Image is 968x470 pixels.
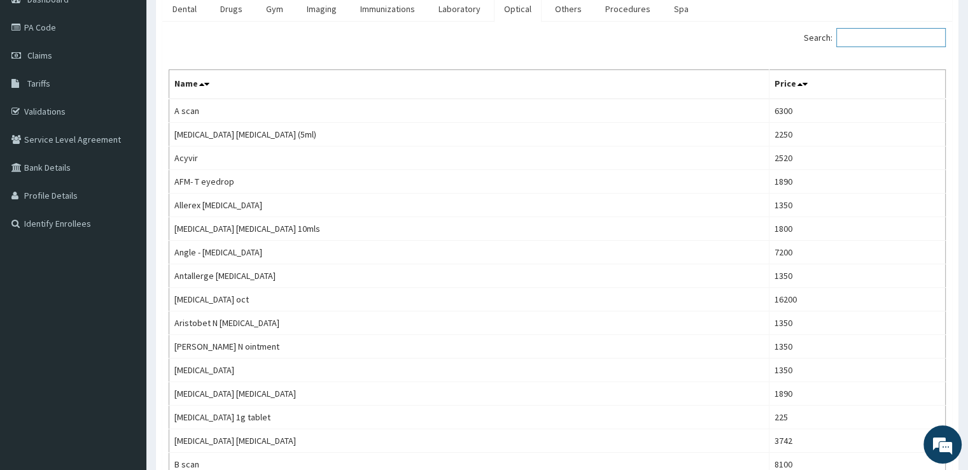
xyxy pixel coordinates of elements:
[769,146,946,170] td: 2520
[66,71,214,88] div: Chat with us now
[27,78,50,89] span: Tariffs
[169,264,769,288] td: Antallerge [MEDICAL_DATA]
[169,335,769,359] td: [PERSON_NAME] N ointment
[769,382,946,406] td: 1890
[769,264,946,288] td: 1350
[769,406,946,429] td: 225
[169,359,769,382] td: [MEDICAL_DATA]
[769,123,946,146] td: 2250
[769,335,946,359] td: 1350
[169,311,769,335] td: Aristobet N [MEDICAL_DATA]
[169,288,769,311] td: [MEDICAL_DATA] oct
[836,28,946,47] input: Search:
[769,288,946,311] td: 16200
[769,194,946,217] td: 1350
[169,382,769,406] td: [MEDICAL_DATA] [MEDICAL_DATA]
[169,217,769,241] td: [MEDICAL_DATA] [MEDICAL_DATA] 10mls
[169,406,769,429] td: [MEDICAL_DATA] 1g tablet
[769,70,946,99] th: Price
[169,170,769,194] td: AFM- T eyedrop
[169,429,769,453] td: [MEDICAL_DATA] [MEDICAL_DATA]
[169,99,769,123] td: A scan
[769,170,946,194] td: 1890
[74,149,176,278] span: We're online!
[769,217,946,241] td: 1800
[169,70,769,99] th: Name
[169,123,769,146] td: [MEDICAL_DATA] [MEDICAL_DATA] (5ml)
[169,241,769,264] td: Angle - [MEDICAL_DATA]
[769,99,946,123] td: 6300
[209,6,239,37] div: Minimize live chat window
[769,311,946,335] td: 1350
[169,146,769,170] td: Acyvir
[769,429,946,453] td: 3742
[27,50,52,61] span: Claims
[804,28,946,47] label: Search:
[769,359,946,382] td: 1350
[6,325,242,369] textarea: Type your message and hit 'Enter'
[769,241,946,264] td: 7200
[24,64,52,96] img: d_794563401_company_1708531726252_794563401
[169,194,769,217] td: Allerex [MEDICAL_DATA]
